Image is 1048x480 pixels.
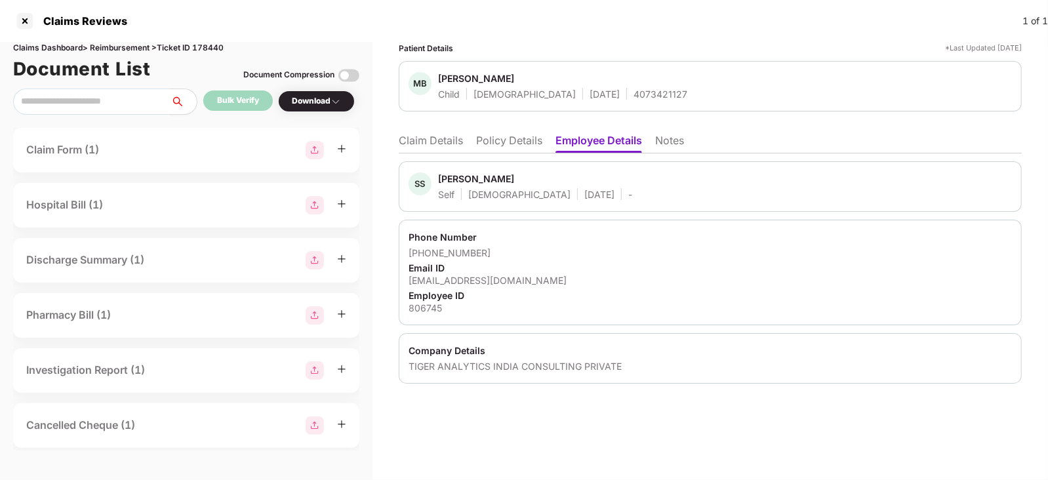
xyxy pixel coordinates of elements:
[331,96,341,107] img: svg+xml;base64,PHN2ZyBpZD0iRHJvcGRvd24tMzJ4MzIiIHhtbG5zPSJodHRwOi8vd3d3LnczLm9yZy8yMDAwL3N2ZyIgd2...
[243,69,334,81] div: Document Compression
[438,188,454,201] div: Self
[13,42,359,54] div: Claims Dashboard > Reimbursement > Ticket ID 178440
[409,344,1012,357] div: Company Details
[945,42,1022,54] div: *Last Updated [DATE]
[337,199,346,209] span: plus
[628,188,632,201] div: -
[306,251,324,270] img: svg+xml;base64,PHN2ZyBpZD0iR3JvdXBfMjg4MTMiIGRhdGEtbmFtZT0iR3JvdXAgMjg4MTMiIHhtbG5zPSJodHRwOi8vd3...
[409,247,1012,259] div: [PHONE_NUMBER]
[337,310,346,319] span: plus
[409,274,1012,287] div: [EMAIL_ADDRESS][DOMAIN_NAME]
[634,88,687,100] div: 4073421127
[170,89,197,115] button: search
[584,188,615,201] div: [DATE]
[337,420,346,429] span: plus
[26,417,135,433] div: Cancelled Cheque (1)
[409,360,1012,372] div: TIGER ANALYTICS INDIA CONSULTING PRIVATE
[292,95,341,108] div: Download
[337,365,346,374] span: plus
[26,197,103,213] div: Hospital Bill (1)
[474,88,576,100] div: [DEMOGRAPHIC_DATA]
[590,88,620,100] div: [DATE]
[35,14,127,28] div: Claims Reviews
[409,172,432,195] div: SS
[409,289,1012,302] div: Employee ID
[476,134,542,153] li: Policy Details
[655,134,684,153] li: Notes
[306,361,324,380] img: svg+xml;base64,PHN2ZyBpZD0iR3JvdXBfMjg4MTMiIGRhdGEtbmFtZT0iR3JvdXAgMjg4MTMiIHhtbG5zPSJodHRwOi8vd3...
[338,65,359,86] img: svg+xml;base64,PHN2ZyBpZD0iVG9nZ2xlLTMyeDMyIiB4bWxucz0iaHR0cDovL3d3dy53My5vcmcvMjAwMC9zdmciIHdpZH...
[555,134,642,153] li: Employee Details
[1022,14,1048,28] div: 1 of 1
[409,262,1012,274] div: Email ID
[26,307,111,323] div: Pharmacy Bill (1)
[26,252,144,268] div: Discharge Summary (1)
[438,72,514,85] div: [PERSON_NAME]
[306,306,324,325] img: svg+xml;base64,PHN2ZyBpZD0iR3JvdXBfMjg4MTMiIGRhdGEtbmFtZT0iR3JvdXAgMjg4MTMiIHhtbG5zPSJodHRwOi8vd3...
[170,96,197,107] span: search
[409,72,432,95] div: MB
[306,416,324,435] img: svg+xml;base64,PHN2ZyBpZD0iR3JvdXBfMjg4MTMiIGRhdGEtbmFtZT0iR3JvdXAgMjg4MTMiIHhtbG5zPSJodHRwOi8vd3...
[26,362,145,378] div: Investigation Report (1)
[438,88,460,100] div: Child
[409,231,1012,243] div: Phone Number
[26,142,99,158] div: Claim Form (1)
[337,254,346,264] span: plus
[468,188,571,201] div: [DEMOGRAPHIC_DATA]
[217,94,259,107] div: Bulk Verify
[409,302,1012,314] div: 806745
[306,196,324,214] img: svg+xml;base64,PHN2ZyBpZD0iR3JvdXBfMjg4MTMiIGRhdGEtbmFtZT0iR3JvdXAgMjg4MTMiIHhtbG5zPSJodHRwOi8vd3...
[13,54,151,83] h1: Document List
[438,172,514,185] div: [PERSON_NAME]
[306,141,324,159] img: svg+xml;base64,PHN2ZyBpZD0iR3JvdXBfMjg4MTMiIGRhdGEtbmFtZT0iR3JvdXAgMjg4MTMiIHhtbG5zPSJodHRwOi8vd3...
[337,144,346,153] span: plus
[399,134,463,153] li: Claim Details
[399,42,453,54] div: Patient Details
